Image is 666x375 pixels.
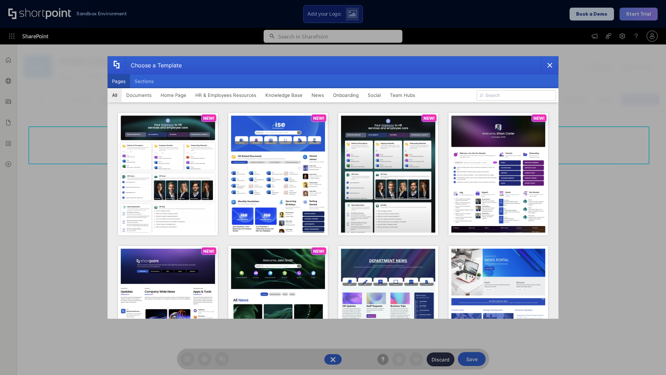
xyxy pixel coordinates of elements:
button: Knowledge Base [261,88,307,102]
div: Choose a Template [125,57,182,74]
p: NEW! [313,249,324,254]
button: All [108,88,122,102]
button: Team Hubs [385,88,420,102]
p: NEW! [203,249,214,254]
p: NEW! [203,116,214,121]
div: template selector [108,56,558,319]
button: Sections [130,74,158,88]
input: Search [477,90,556,101]
button: Onboarding [328,88,363,102]
button: Home Page [156,88,191,102]
button: Documents [122,88,156,102]
button: HR & Employees Resources [191,88,261,102]
button: News [307,88,328,102]
iframe: Chat Widget [631,342,666,375]
p: NEW! [313,116,324,121]
button: Social [363,88,385,102]
p: NEW! [533,116,545,121]
button: Pages [108,74,130,88]
p: NEW! [424,116,435,121]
